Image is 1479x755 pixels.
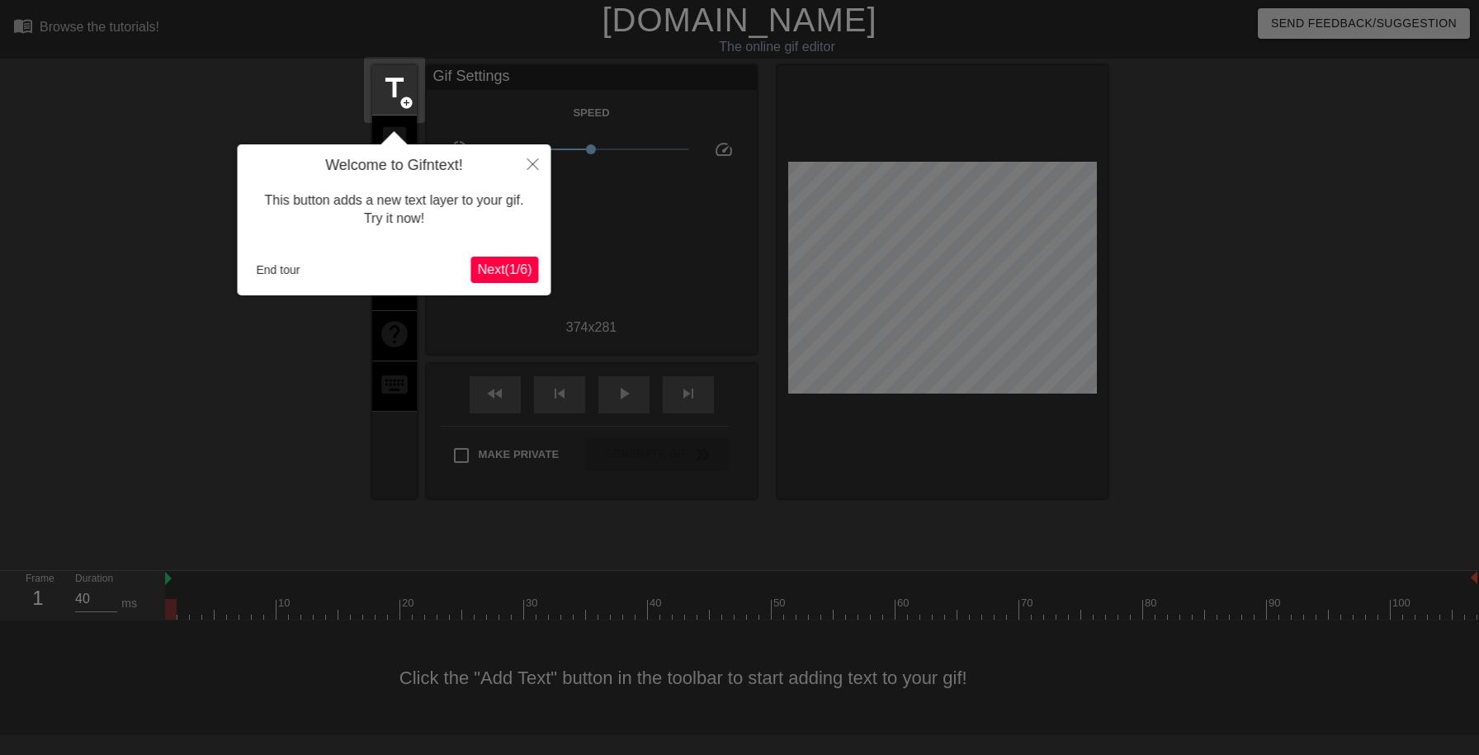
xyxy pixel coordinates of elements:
button: Close [515,144,551,182]
span: Next ( 1 / 6 ) [478,262,532,276]
button: End tour [250,257,307,282]
div: This button adds a new text layer to your gif. Try it now! [250,175,539,245]
button: Next [471,257,539,283]
h4: Welcome to Gifntext! [250,157,539,175]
